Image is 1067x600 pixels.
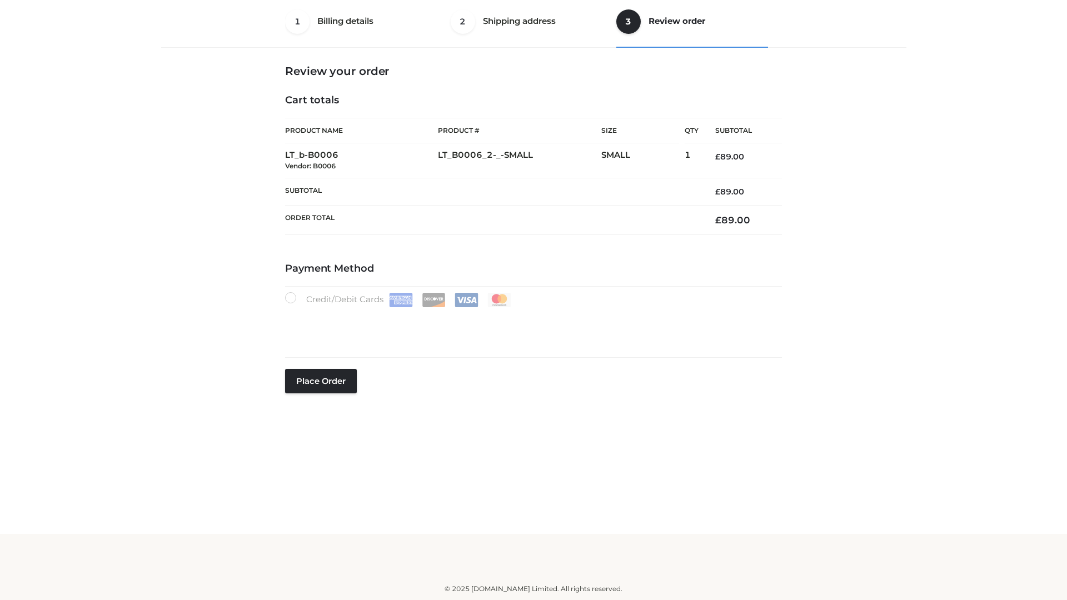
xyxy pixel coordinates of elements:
img: Amex [389,293,413,307]
th: Subtotal [699,118,782,143]
label: Credit/Debit Cards [285,292,512,307]
h4: Payment Method [285,263,782,275]
th: Order Total [285,206,699,235]
bdi: 89.00 [715,187,744,197]
th: Subtotal [285,178,699,205]
span: £ [715,214,721,226]
span: £ [715,152,720,162]
bdi: 89.00 [715,214,750,226]
span: £ [715,187,720,197]
img: Discover [422,293,446,307]
th: Product # [438,118,601,143]
td: LT_B0006_2-_-SMALL [438,143,601,178]
th: Product Name [285,118,438,143]
img: Visa [455,293,478,307]
small: Vendor: B0006 [285,162,336,170]
iframe: Secure payment input frame [283,305,780,346]
img: Mastercard [487,293,511,307]
div: © 2025 [DOMAIN_NAME] Limited. All rights reserved. [165,583,902,594]
th: Size [601,118,679,143]
h4: Cart totals [285,94,782,107]
td: SMALL [601,143,685,178]
bdi: 89.00 [715,152,744,162]
th: Qty [685,118,699,143]
td: 1 [685,143,699,178]
td: LT_b-B0006 [285,143,438,178]
h3: Review your order [285,64,782,78]
button: Place order [285,369,357,393]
